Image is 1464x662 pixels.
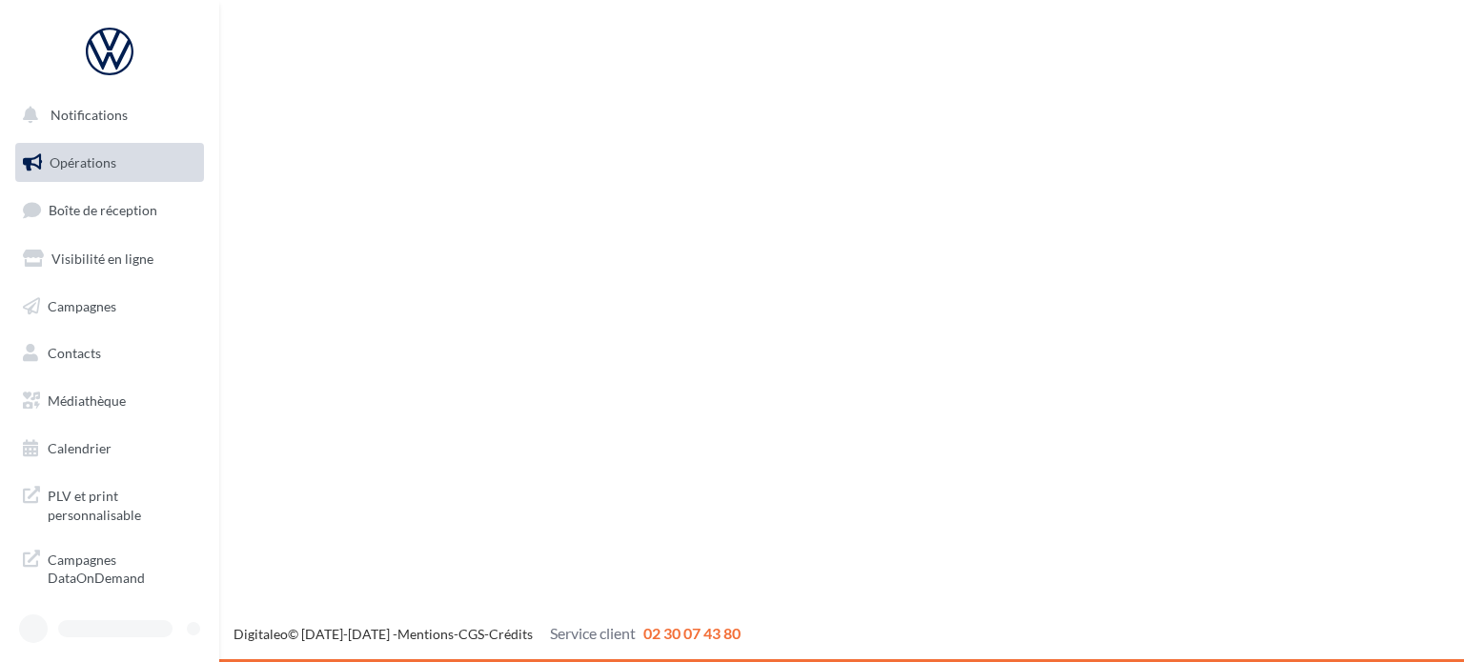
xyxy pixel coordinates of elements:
[234,626,741,642] span: © [DATE]-[DATE] - - -
[11,190,208,231] a: Boîte de réception
[11,239,208,279] a: Visibilité en ligne
[48,297,116,313] span: Campagnes
[11,475,208,532] a: PLV et print personnalisable
[11,333,208,373] a: Contacts
[234,626,288,642] a: Digitaleo
[48,345,101,361] span: Contacts
[51,251,153,267] span: Visibilité en ligne
[643,624,741,642] span: 02 30 07 43 80
[489,626,533,642] a: Crédits
[458,626,484,642] a: CGS
[11,539,208,595] a: Campagnes DataOnDemand
[48,483,196,524] span: PLV et print personnalisable
[397,626,454,642] a: Mentions
[11,95,200,135] button: Notifications
[48,547,196,588] span: Campagnes DataOnDemand
[11,381,208,421] a: Médiathèque
[550,624,636,642] span: Service client
[50,154,116,171] span: Opérations
[11,429,208,469] a: Calendrier
[49,202,157,218] span: Boîte de réception
[48,392,126,409] span: Médiathèque
[48,440,112,456] span: Calendrier
[51,107,128,123] span: Notifications
[11,287,208,327] a: Campagnes
[11,143,208,183] a: Opérations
